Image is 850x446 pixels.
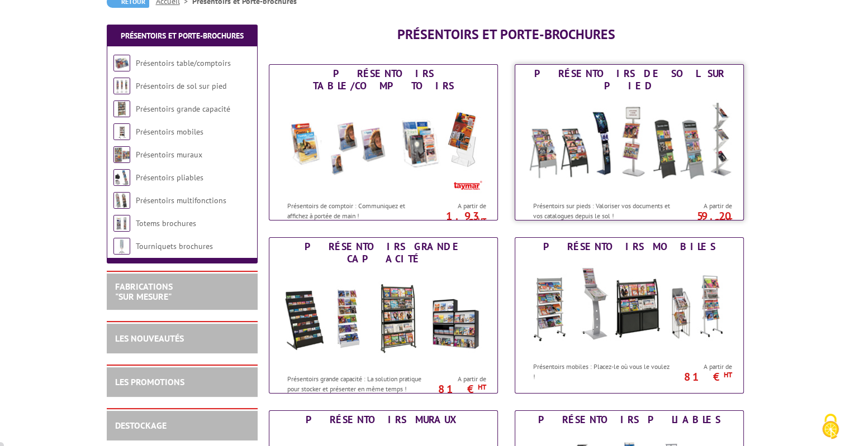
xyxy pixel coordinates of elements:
a: FABRICATIONS"Sur Mesure" [115,281,173,302]
span: A partir de [429,375,486,383]
a: Présentoirs table/comptoirs Présentoirs table/comptoirs Présentoirs de comptoir : Communiquez et ... [269,64,498,220]
img: Tourniquets brochures [113,238,130,255]
a: LES PROMOTIONS [115,376,184,387]
img: Présentoirs de sol sur pied [113,78,130,94]
span: A partir de [429,202,486,210]
a: Présentoirs multifonctions [136,195,226,205]
img: Présentoirs table/comptoirs [113,55,130,71]
p: Présentoirs de comptoir : Communiquez et affichez à portée de main ! [287,201,426,220]
sup: HT [723,370,732,380]
span: A partir de [675,202,732,210]
p: Présentoirs grande capacité : La solution pratique pour stocker et présenter en même temps ! [287,374,426,393]
a: Présentoirs de sol sur pied [136,81,226,91]
img: Présentoirs multifonctions [113,192,130,209]
img: Présentoirs muraux [113,146,130,163]
img: Totems brochures [113,215,130,232]
a: Totems brochures [136,218,196,228]
div: Présentoirs mobiles [518,241,740,253]
a: Présentoirs mobiles [136,127,203,137]
img: Présentoirs grande capacité [113,100,130,117]
a: Présentoirs mobiles Présentoirs mobiles Présentoirs mobiles : Placez-le où vous le voulez ! A par... [515,237,744,394]
div: Présentoirs muraux [272,414,495,426]
a: Présentoirs de sol sur pied Présentoirs de sol sur pied Présentoirs sur pieds : Valoriser vos doc... [515,64,744,220]
a: Tourniquets brochures [136,241,213,251]
div: Présentoirs de sol sur pied [518,68,740,92]
img: Présentoirs grande capacité [280,268,487,368]
h1: Présentoirs et Porte-brochures [269,27,744,42]
button: Cookies (fenêtre modale) [811,408,850,446]
p: Présentoirs sur pieds : Valoriser vos documents et vos catalogues depuis le sol ! [533,201,672,220]
img: Présentoirs table/comptoirs [280,95,487,195]
a: Présentoirs grande capacité Présentoirs grande capacité Présentoirs grande capacité : La solution... [269,237,498,394]
p: Présentoirs mobiles : Placez-le où vous le voulez ! [533,362,672,381]
sup: HT [477,382,486,392]
a: Présentoirs table/comptoirs [136,58,231,68]
a: Présentoirs grande capacité [136,104,230,114]
a: LES NOUVEAUTÉS [115,333,184,344]
img: Cookies (fenêtre modale) [816,413,844,440]
p: 1.93 € [423,213,486,226]
sup: HT [477,216,486,226]
a: DESTOCKAGE [115,420,167,431]
p: 81 € [669,373,732,380]
span: A partir de [675,362,732,371]
a: Présentoirs et Porte-brochures [121,31,244,41]
div: Présentoirs grande capacité [272,241,495,265]
a: Présentoirs muraux [136,150,202,160]
div: Présentoirs table/comptoirs [272,68,495,92]
p: 81 € [423,386,486,392]
p: 59.20 € [669,213,732,226]
a: Présentoirs pliables [136,172,203,183]
div: Présentoirs pliables [518,414,740,426]
img: Présentoirs mobiles [526,256,733,356]
img: Présentoirs pliables [113,169,130,186]
img: Présentoirs mobiles [113,123,130,140]
sup: HT [723,216,732,226]
img: Présentoirs de sol sur pied [526,95,733,195]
